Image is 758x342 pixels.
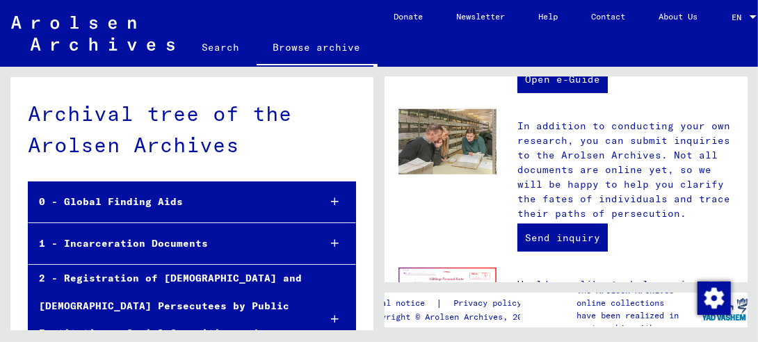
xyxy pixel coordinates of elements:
[28,98,356,161] div: Archival tree of the Arolsen Archives
[576,309,702,334] p: have been realized in partnership with
[398,109,497,174] img: inquiries.jpg
[398,268,497,337] img: enc.jpg
[732,13,747,22] span: EN
[517,65,608,93] a: Open e-Guide
[366,311,538,323] p: Copyright © Arolsen Archives, 2021
[29,188,307,215] div: 0 - Global Finding Aids
[517,119,734,221] p: In addition to conducting your own research, you can submit inquiries to the Arolsen Archives. No...
[576,284,702,309] p: The Arolsen Archives online collections
[11,16,175,51] img: Arolsen_neg.svg
[366,296,436,311] a: Legal notice
[517,224,608,252] a: Send inquiry
[186,31,257,64] a: Search
[257,31,378,67] a: Browse archive
[366,296,538,311] div: |
[697,281,730,314] div: Change consent
[697,282,731,315] img: Change consent
[29,230,307,257] div: 1 - Incarceration Documents
[442,296,538,311] a: Privacy policy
